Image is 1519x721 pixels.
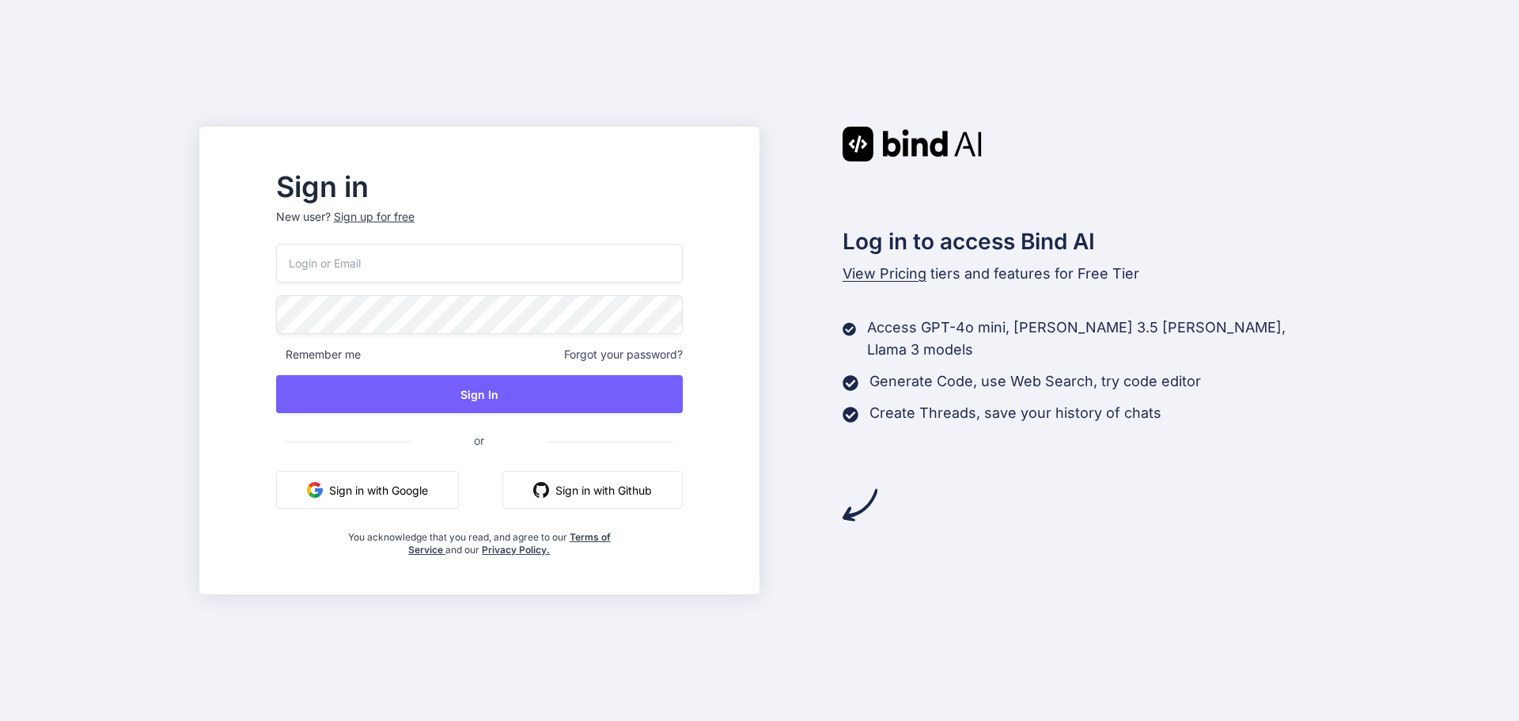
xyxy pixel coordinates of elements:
button: Sign in with Github [502,471,683,509]
h2: Sign in [276,174,683,199]
div: Sign up for free [334,209,415,225]
p: Create Threads, save your history of chats [869,402,1161,424]
a: Terms of Service [408,531,611,556]
span: Forgot your password? [564,347,683,362]
img: google [307,482,323,498]
img: Bind AI logo [843,127,982,161]
span: Remember me [276,347,361,362]
p: tiers and features for Free Tier [843,263,1320,285]
div: You acknowledge that you read, and agree to our and our [343,522,615,556]
button: Sign In [276,375,683,413]
p: Access GPT-4o mini, [PERSON_NAME] 3.5 [PERSON_NAME], Llama 3 models [867,317,1320,361]
img: github [533,482,549,498]
input: Login or Email [276,244,683,283]
p: New user? [276,209,683,244]
span: or [411,421,547,460]
img: arrow [843,488,877,522]
a: Privacy Policy. [482,544,550,556]
span: View Pricing [843,265,926,282]
h2: Log in to access Bind AI [843,225,1320,258]
button: Sign in with Google [276,471,459,509]
p: Generate Code, use Web Search, try code editor [869,370,1201,393]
